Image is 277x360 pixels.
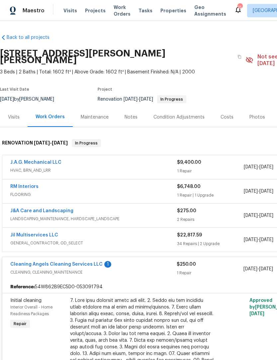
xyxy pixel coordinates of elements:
span: CLEANING, CLEANING_MAINTENANCE [10,269,177,276]
span: [DATE] [249,312,264,316]
span: HVAC, BRN_AND_LRR [10,167,177,174]
span: - [34,140,68,145]
span: GENERAL_CONTRACTOR, OD_SELECT [10,240,177,246]
span: Visits [63,7,77,14]
span: - [244,164,273,170]
span: Project [98,87,112,91]
span: Initial cleaning [10,298,42,303]
div: Photos [249,114,265,121]
span: Tasks [138,8,152,13]
span: $6,748.00 [177,184,201,189]
div: 1 [104,261,111,268]
span: Interior Overall - Home Readiness Packages [10,305,52,316]
span: - [244,188,273,195]
span: Geo Assignments [194,4,226,17]
a: J&A Care and Landscaping [10,209,73,213]
span: [DATE] [34,140,50,145]
div: Notes [125,114,138,121]
div: Maintenance [81,114,109,121]
a: J.A.G. Mechanical LLC [10,160,61,165]
span: LANDSCAPING_MAINTENANCE, HARDSCAPE_LANDSCAPE [10,216,177,222]
span: [DATE] [244,189,258,194]
div: 15 [237,4,242,11]
a: RM Interiors [10,184,39,189]
button: Copy Address [233,51,245,63]
span: [DATE] [259,189,273,194]
span: [DATE] [259,165,273,169]
span: - [243,266,273,272]
span: $22,817.59 [177,233,202,237]
span: In Progress [158,97,186,101]
span: - [244,236,273,243]
span: [DATE] [139,97,153,102]
span: Renovation [98,97,186,102]
span: [DATE] [243,267,257,271]
span: Work Orders [114,4,131,17]
span: Properties [160,7,186,14]
div: 1 Repair [177,270,243,276]
span: $250.00 [177,262,196,267]
div: 2 Repairs [177,216,244,223]
span: Maestro [23,7,45,14]
div: Costs [221,114,233,121]
span: [DATE] [52,140,68,145]
a: Jil Multiservices LLC [10,233,58,237]
a: Cleaning Angels Cleaning Services LLC [10,262,103,267]
span: [DATE] [259,267,273,271]
span: In Progress [72,140,100,146]
div: Condition Adjustments [153,114,205,121]
span: - [244,212,273,219]
div: 1 Repair [177,168,244,174]
span: [DATE] [244,213,258,218]
span: $275.00 [177,209,196,213]
div: Visits [8,114,20,121]
span: [DATE] [259,237,273,242]
span: FLOORING [10,191,177,198]
div: 34 Repairs | 2 Upgrade [177,240,244,247]
span: [DATE] [124,97,138,102]
span: [DATE] [244,165,258,169]
span: Repair [11,320,29,327]
span: [DATE] [259,213,273,218]
span: [DATE] [244,237,258,242]
span: - [124,97,153,102]
div: 1 Repair | 1 Upgrade [177,192,244,199]
div: Work Orders [36,114,65,120]
b: Reference: [10,284,35,290]
span: $9,400.00 [177,160,201,165]
span: Projects [85,7,106,14]
h6: RENOVATION [2,139,68,147]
